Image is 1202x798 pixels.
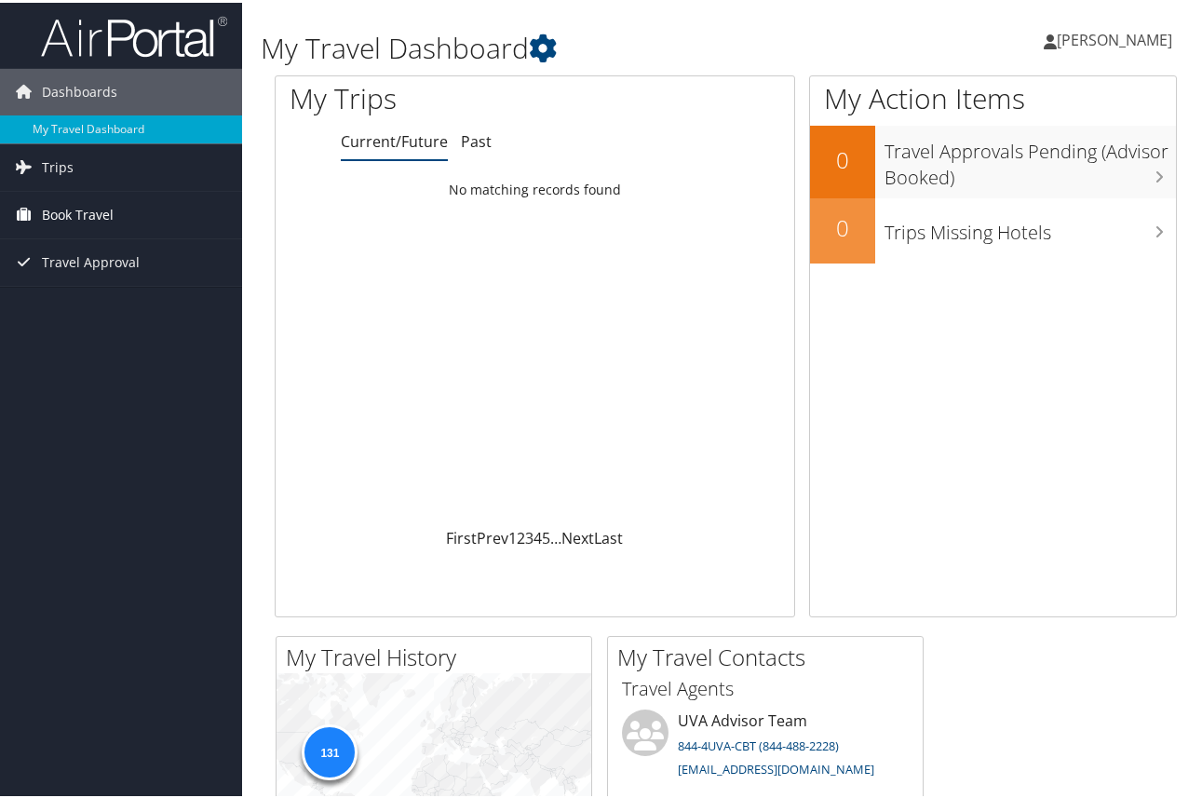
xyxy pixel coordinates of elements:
a: 0Trips Missing Hotels [810,196,1176,261]
div: 131 [302,722,358,778]
a: Past [461,128,492,149]
a: 4 [533,525,542,546]
img: airportal-logo.png [41,12,227,56]
a: Prev [477,525,508,546]
li: UVA Advisor Team [613,707,918,783]
a: 844-4UVA-CBT (844-488-2228) [678,735,839,751]
a: Current/Future [341,128,448,149]
a: [EMAIL_ADDRESS][DOMAIN_NAME] [678,758,874,775]
a: First [446,525,477,546]
h2: My Travel Contacts [617,639,923,670]
h3: Travel Approvals Pending (Advisor Booked) [885,127,1176,188]
span: Dashboards [42,66,117,113]
span: … [550,525,561,546]
h2: 0 [810,142,875,173]
h1: My Travel Dashboard [261,26,881,65]
span: Travel Approval [42,237,140,283]
a: 2 [517,525,525,546]
h2: My Travel History [286,639,591,670]
a: 5 [542,525,550,546]
span: Trips [42,142,74,188]
span: Book Travel [42,189,114,236]
h3: Travel Agents [622,673,909,699]
span: [PERSON_NAME] [1057,27,1172,47]
a: Next [561,525,594,546]
td: No matching records found [276,170,794,204]
a: 1 [508,525,517,546]
h2: 0 [810,210,875,241]
a: [PERSON_NAME] [1044,9,1191,65]
a: 0Travel Approvals Pending (Advisor Booked) [810,123,1176,195]
a: 3 [525,525,533,546]
a: Last [594,525,623,546]
h1: My Trips [290,76,564,115]
h3: Trips Missing Hotels [885,208,1176,243]
h1: My Action Items [810,76,1176,115]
